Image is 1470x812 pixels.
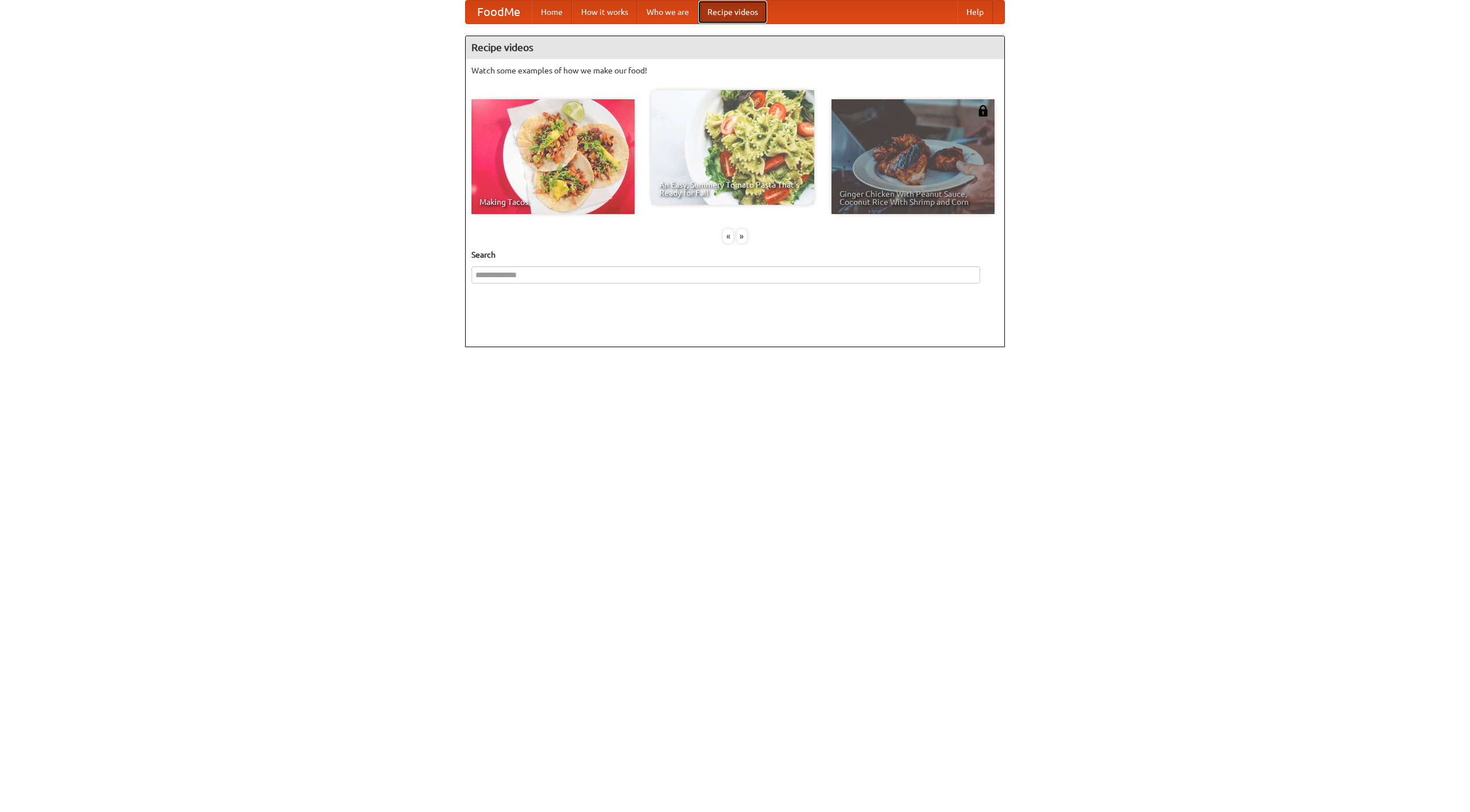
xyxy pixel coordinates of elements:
a: Recipe videos [698,1,767,24]
a: Making Tacos [471,99,635,214]
a: FoodMe [466,1,532,24]
span: An Easy, Summery Tomato Pasta That's Ready for Fall [659,181,806,197]
span: Making Tacos [479,198,626,206]
h4: Recipe videos [466,36,1004,59]
a: How it works [572,1,637,24]
h5: Search [471,249,999,261]
a: Home [532,1,572,24]
a: Who we are [637,1,698,24]
a: Help [957,1,993,24]
div: » [737,229,747,243]
div: « [723,229,733,243]
p: Watch some examples of how we make our food! [471,65,999,76]
a: An Easy, Summery Tomato Pasta That's Ready for Fall [651,90,814,205]
img: 483408.png [977,105,989,116]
